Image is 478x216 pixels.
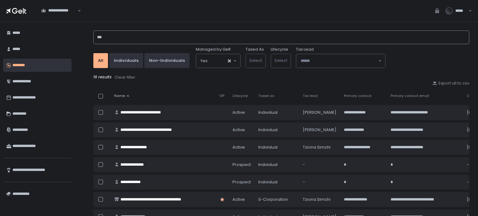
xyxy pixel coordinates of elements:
[98,58,103,63] div: All
[303,162,336,168] div: -
[115,75,135,80] div: Clear filter
[303,179,336,185] div: -
[114,74,136,80] button: Clear filter
[109,53,143,68] button: Individuals
[391,94,429,98] span: Primary contact email
[258,127,295,133] div: Individual
[114,58,138,63] div: Individuals
[274,57,287,63] span: Select
[232,179,251,185] span: prospect
[258,110,295,115] div: Individual
[249,57,262,63] span: Select
[296,47,314,52] span: Tax Lead
[271,47,288,52] label: Lifecycle
[303,145,336,150] div: Tziona Simchi
[232,110,245,115] span: active
[149,58,185,63] div: Non-Individuals
[303,94,318,98] span: Tax lead
[144,53,190,68] button: Non-Individuals
[303,110,336,115] div: [PERSON_NAME]
[114,94,125,98] span: Name
[303,197,336,202] div: Tziona Simchi
[37,4,81,17] div: Search for option
[258,197,295,202] div: S-Corporation
[258,179,295,185] div: Individual
[228,59,231,62] button: Clear Selected
[232,162,251,168] span: prospect
[232,127,245,133] span: active
[208,58,227,64] input: Search for option
[219,94,224,98] span: VIP
[432,80,469,86] button: Export all to csv
[258,162,295,168] div: Individual
[258,94,274,98] span: Taxed as
[232,197,245,202] span: active
[196,47,231,52] span: Managed by Gelt
[200,58,208,64] span: Yes
[232,94,248,98] span: Lifecycle
[41,13,77,20] input: Search for option
[258,145,295,150] div: Individual
[246,47,264,52] label: Taxed As
[93,53,108,68] button: All
[301,58,378,64] input: Search for option
[344,94,372,98] span: Primary contact
[196,54,240,68] div: Search for option
[303,127,336,133] div: [PERSON_NAME]
[296,54,385,68] div: Search for option
[232,145,245,150] span: active
[93,74,469,80] div: 16 results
